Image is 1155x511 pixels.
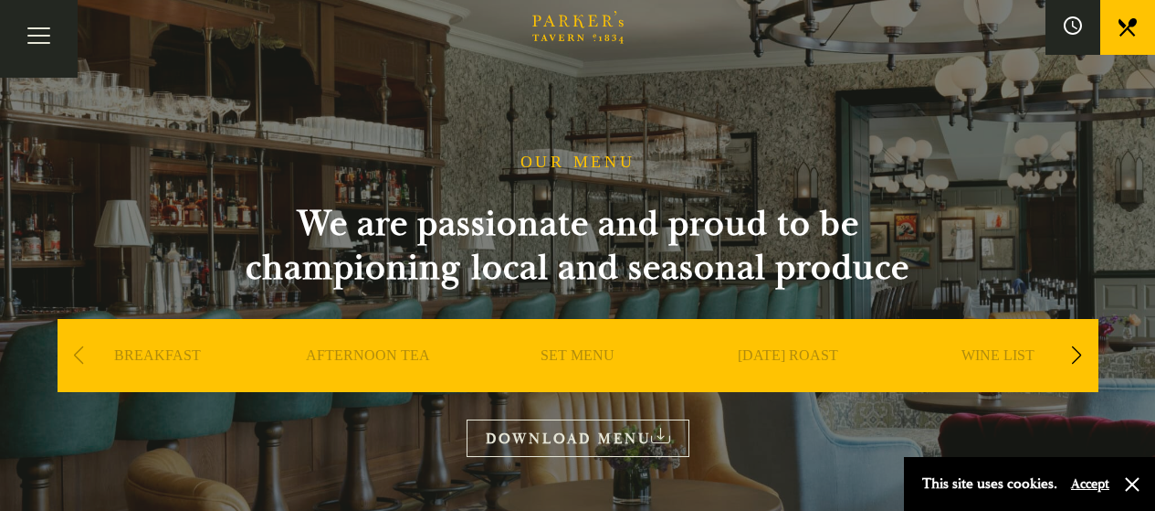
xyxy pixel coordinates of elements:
[478,319,678,447] div: 3 / 9
[213,202,943,290] h2: We are passionate and proud to be championing local and seasonal produce
[520,153,635,173] h1: OUR MENU
[961,346,1034,420] a: WINE LIST
[306,346,430,420] a: AFTERNOON TEA
[1123,475,1141,494] button: Close and accept
[268,319,468,447] div: 2 / 9
[58,319,258,447] div: 1 / 9
[541,346,614,420] a: SET MENU
[688,319,888,447] div: 4 / 9
[467,420,689,457] a: DOWNLOAD MENU
[738,346,838,420] a: [DATE] ROAST
[1071,475,1109,493] button: Accept
[67,335,91,376] div: Previous slide
[114,346,201,420] a: BREAKFAST
[898,319,1098,447] div: 5 / 9
[1065,335,1089,376] div: Next slide
[922,471,1057,497] p: This site uses cookies.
